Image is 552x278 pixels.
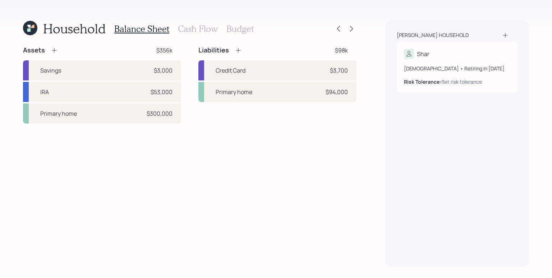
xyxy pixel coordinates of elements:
[198,46,229,54] h4: Liabilities
[114,24,169,34] h3: Balance Sheet
[40,88,49,96] div: IRA
[216,88,252,96] div: Primary home
[154,66,172,75] div: $3,000
[43,21,106,36] h1: Household
[23,46,45,54] h4: Assets
[156,46,172,55] div: $356k
[40,66,61,75] div: Savings
[404,78,441,85] b: Risk Tolerance:
[40,109,77,118] div: Primary home
[397,32,469,39] div: [PERSON_NAME] household
[216,66,245,75] div: Credit Card
[330,66,348,75] div: $3,700
[226,24,254,34] h3: Budget
[178,24,218,34] h3: Cash Flow
[441,78,482,85] div: Set risk tolerance
[417,50,429,58] div: Shar
[335,46,348,55] div: $98k
[151,88,172,96] div: $53,000
[147,109,172,118] div: $300,000
[404,65,510,72] div: [DEMOGRAPHIC_DATA] • Retiring in [DATE]
[326,88,348,96] div: $94,000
